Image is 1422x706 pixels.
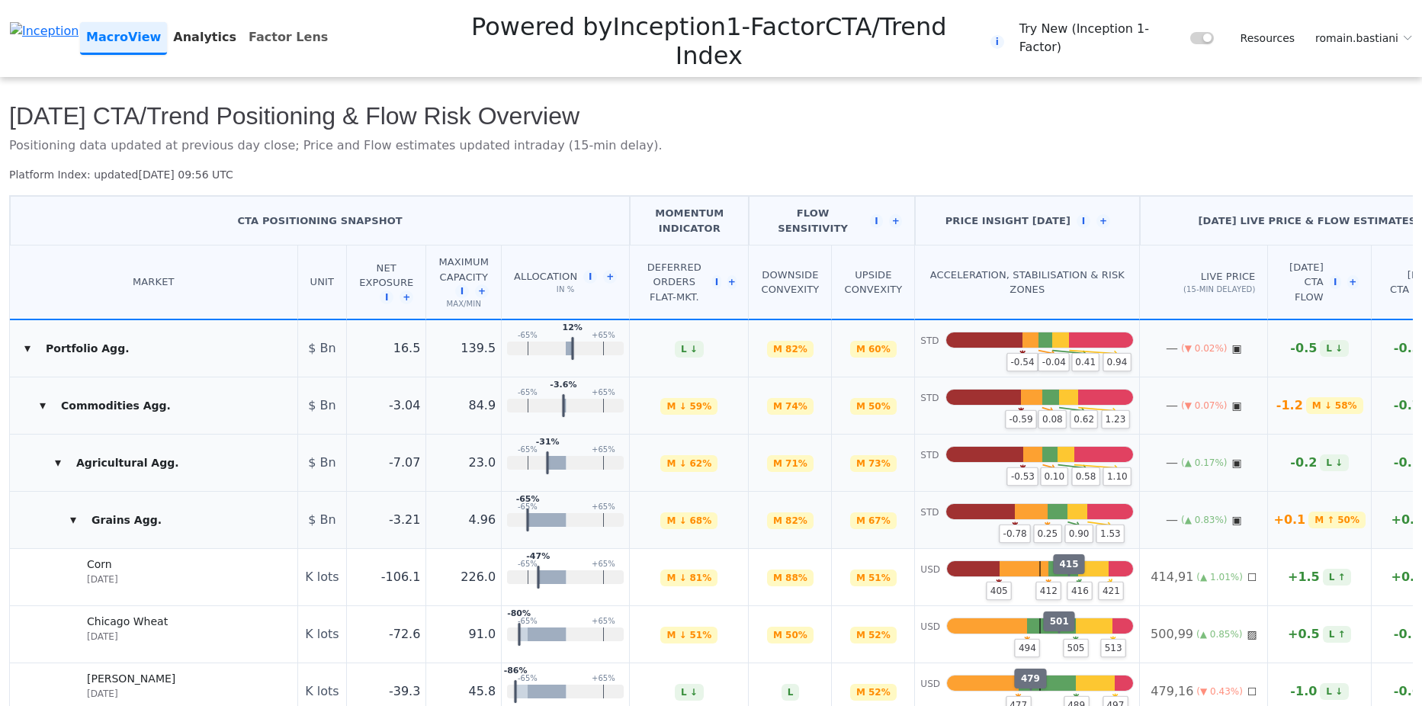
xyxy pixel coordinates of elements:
[785,628,807,642] span: 50%
[1053,554,1084,574] div: 415
[87,614,168,630] p: Chicago Wheat
[563,322,583,335] p: 12%
[1071,353,1099,371] p: 0.41
[592,444,615,455] p: + 65 %
[856,457,865,470] span: M
[920,677,940,691] p: USD
[856,400,865,413] span: M
[592,615,615,627] p: + 65 %
[1077,214,1090,228] span: i
[920,563,940,576] p: USD
[643,206,736,236] p: Momentum Indicator
[432,625,496,643] p: 91.0
[920,391,939,405] p: STD
[22,274,285,290] div: MARKET
[242,22,334,53] a: Factor Lens
[1040,467,1068,486] p: 0.10
[592,387,615,398] p: + 65 %
[1232,343,1242,354] span: OPEN: Market session is currently open.
[167,22,242,53] a: Analytics
[298,377,348,435] td: $ Bn
[1166,339,1178,358] p: —
[516,493,540,506] p: -65%
[10,22,79,40] img: Inception
[592,329,615,341] p: + 65 %
[679,628,686,642] span: ↓
[1273,454,1366,472] div: -0.2
[518,672,538,684] p: - 65 %
[761,268,819,297] div: Downside Convexity
[592,672,615,684] p: + 65 %
[298,492,348,549] td: $ Bn
[80,22,167,55] a: MacroView
[889,214,902,228] span: +
[785,457,807,470] span: 71%
[1166,454,1178,472] p: —
[1033,525,1061,543] p: 0.25
[432,396,496,415] p: 84.9
[1181,513,1228,527] p: (▲ 0.83%)
[920,620,940,634] p: USD
[30,393,55,418] button: Collapse group
[666,628,676,642] span: M
[762,206,863,236] p: Flow Sensitivity
[1099,582,1124,600] p: 421
[690,342,698,356] span: ↓
[352,568,420,586] p: -106.1
[61,398,171,414] p: Commodities Agg.
[788,685,794,699] span: L
[359,261,413,290] span: Net Exposure
[9,167,1413,183] p: Platform Index: updated [DATE] 09:56 UTC
[773,400,782,413] span: M
[526,550,550,563] p: -47%
[1196,570,1243,584] p: (▲ 1.01%)
[1044,611,1075,631] div: 501
[76,455,179,471] p: Agricultural Agg.
[1232,457,1242,468] span: OPEN: Market session is currently open.
[518,615,538,627] p: - 65 %
[87,630,168,643] p: [DATE]
[679,400,686,413] span: ↓
[1007,467,1038,486] p: -0.53
[785,514,807,528] span: 82%
[432,454,496,472] p: 23.0
[518,329,538,341] p: - 65 %
[1273,682,1366,701] div: -1.0
[1280,274,1323,304] span: CTA Flow
[87,687,175,701] p: [DATE]
[1072,467,1100,486] p: 0.58
[785,400,807,413] span: 74%
[870,214,883,228] span: i
[856,628,865,642] span: M
[432,511,496,529] p: 4.96
[1280,260,1323,275] span: [DATE]
[1196,685,1243,698] p: (▼ 0.43%)
[536,436,560,449] p: -31%
[990,35,1004,49] span: i
[1038,410,1067,428] p: 0.08
[690,685,698,699] span: ↓
[237,213,402,229] p: CTA Positioning Snapshot
[1006,410,1037,428] p: -0.59
[1273,339,1366,358] div: -0.5
[679,571,686,585] span: ↓
[1335,456,1343,470] span: ↓
[1247,572,1257,582] span: NO FEED: Live data feed not provided for this market.
[1335,685,1343,698] span: ↓
[603,270,617,284] span: +
[690,571,712,585] span: 81%
[1103,353,1132,371] p: 0.94
[712,275,721,289] span: i
[1166,396,1178,415] p: —
[1329,627,1335,641] span: L
[1330,275,1341,289] span: i
[920,448,939,462] p: STD
[557,284,575,295] p: in %
[773,342,782,356] span: M
[666,457,676,470] span: M
[868,342,891,356] span: 60%
[1015,639,1040,657] p: 494
[868,685,891,699] span: 52%
[1151,568,1193,586] p: 414,91
[856,342,865,356] span: M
